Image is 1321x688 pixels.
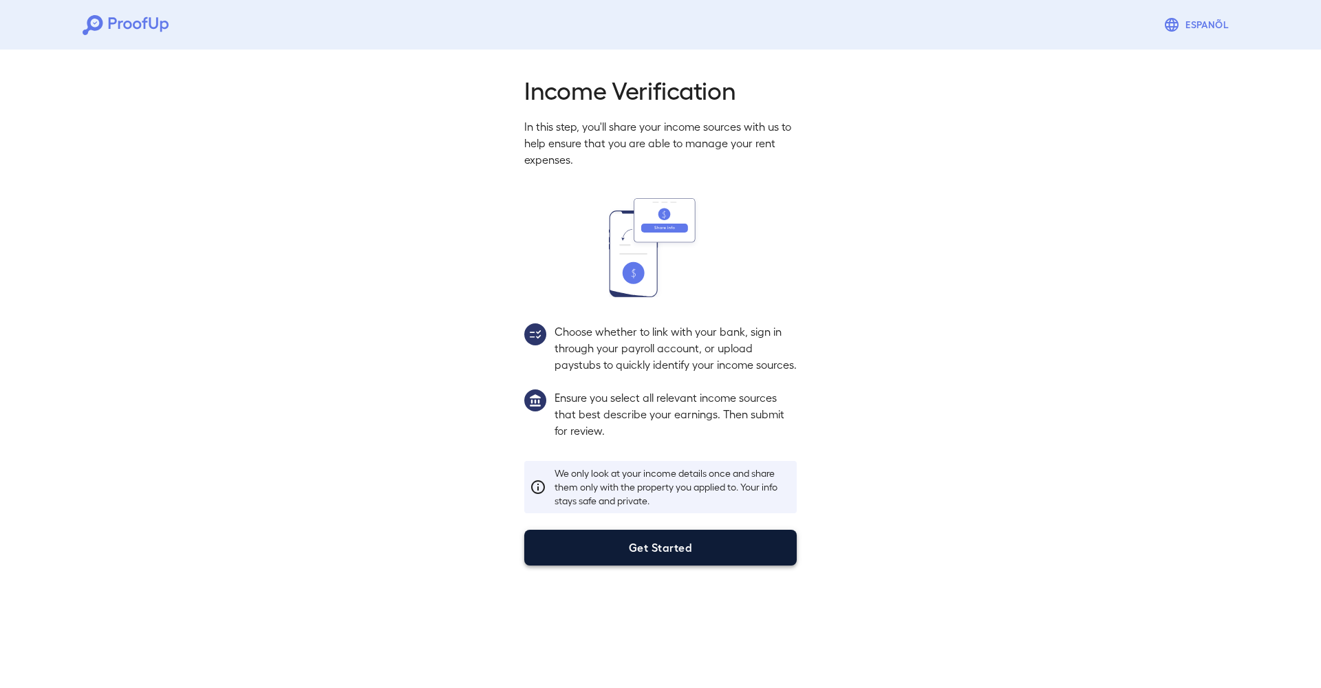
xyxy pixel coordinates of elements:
[524,323,546,345] img: group2.svg
[524,118,797,168] p: In this step, you'll share your income sources with us to help ensure that you are able to manage...
[609,198,712,297] img: transfer_money.svg
[555,466,791,508] p: We only look at your income details once and share them only with the property you applied to. Yo...
[524,74,797,105] h2: Income Verification
[524,389,546,411] img: group1.svg
[1158,11,1238,39] button: Espanõl
[524,530,797,566] button: Get Started
[555,389,797,439] p: Ensure you select all relevant income sources that best describe your earnings. Then submit for r...
[555,323,797,373] p: Choose whether to link with your bank, sign in through your payroll account, or upload paystubs t...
